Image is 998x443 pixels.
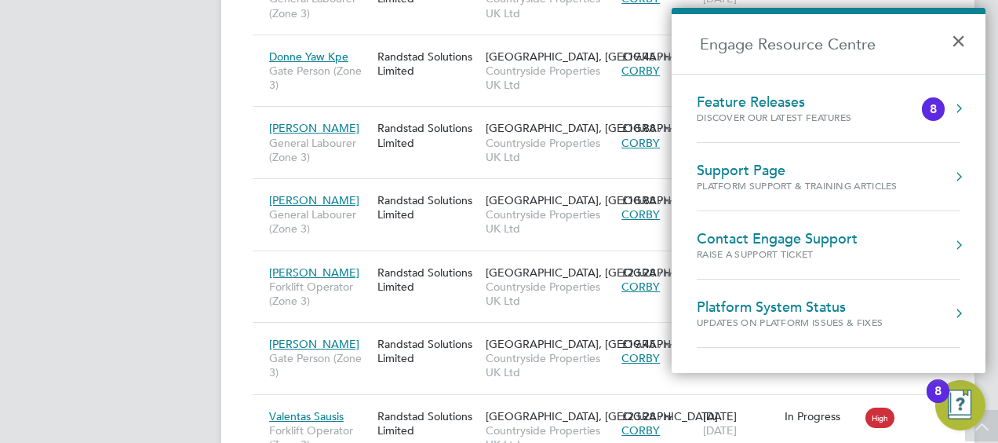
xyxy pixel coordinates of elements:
span: / hr [659,123,672,134]
div: Discover our latest features [697,111,883,124]
span: [DATE] [703,423,737,438]
span: Countryside Properties UK Ltd [486,64,614,92]
div: Updates on Platform Issues & Fixes [697,316,914,329]
span: CORBY [621,351,660,365]
div: Contact Engage Support [697,230,858,247]
div: 8 [934,391,942,412]
span: / hr [659,411,672,423]
span: CORBY [621,64,660,78]
button: Open Resource Center, 8 new notifications [935,380,985,430]
span: High [865,408,894,428]
span: Countryside Properties UK Ltd [486,207,614,236]
span: / hr [659,51,672,63]
span: General Labourer (Zone 3) [269,136,370,164]
div: Randstad Solutions Limited [373,329,482,373]
a: [PERSON_NAME]General Labourer (Zone 3)Randstad Solutions Limited[GEOGRAPHIC_DATA], [GEOGRAPHIC_DA... [265,185,943,198]
div: Randstad Solutions Limited [373,42,482,86]
h2: Engage Resource Centre [672,14,985,74]
span: Donne Yaw Kpe [269,49,348,64]
span: [GEOGRAPHIC_DATA], [GEOGRAPHIC_DATA] [486,193,718,207]
span: [PERSON_NAME] [269,337,359,351]
span: Countryside Properties UK Ltd [486,280,614,308]
span: CORBY [621,136,660,150]
span: Countryside Properties UK Ltd [486,136,614,164]
a: Valentas SausisForklift Operator (Zone 3)Randstad Solutions Limited[GEOGRAPHIC_DATA], [GEOGRAPHIC... [265,401,943,414]
div: Raise a Support Ticket [697,247,858,261]
span: £19.45 [621,337,656,351]
span: / hr [659,267,672,279]
span: CORBY [621,207,660,222]
span: [PERSON_NAME] [269,193,359,207]
span: Gate Person (Zone 3) [269,351,370,379]
span: / hr [659,339,672,350]
span: [GEOGRAPHIC_DATA], [GEOGRAPHIC_DATA] [486,121,718,135]
span: [PERSON_NAME] [269,121,359,135]
span: [GEOGRAPHIC_DATA], [GEOGRAPHIC_DATA] [486,49,718,64]
span: Gate Person (Zone 3) [269,64,370,92]
span: CORBY [621,423,660,438]
span: £19.45 [621,49,656,64]
span: [GEOGRAPHIC_DATA], [GEOGRAPHIC_DATA] [486,265,718,280]
div: Support Page [697,162,898,179]
span: [GEOGRAPHIC_DATA], [GEOGRAPHIC_DATA] [486,409,718,423]
span: General Labourer (Zone 3) [269,207,370,236]
span: [PERSON_NAME] [269,265,359,280]
a: [PERSON_NAME]General Labourer (Zone 3)Randstad Solutions Limited[GEOGRAPHIC_DATA], [GEOGRAPHIC_DA... [265,112,943,126]
a: [PERSON_NAME]Forklift Operator (Zone 3)Randstad Solutions Limited[GEOGRAPHIC_DATA], [GEOGRAPHIC_D... [265,257,943,270]
span: CORBY [621,280,660,294]
span: £18.88 [621,193,656,207]
div: Feature Releases [697,93,883,111]
a: [PERSON_NAME]Gate Person (Zone 3)Randstad Solutions Limited[GEOGRAPHIC_DATA], [GEOGRAPHIC_DATA]Co... [265,328,943,342]
span: £23.28 [621,409,656,423]
span: / hr [659,195,672,207]
span: [GEOGRAPHIC_DATA], [GEOGRAPHIC_DATA] [486,337,718,351]
button: Close [951,19,974,53]
a: Donne Yaw KpeGate Person (Zone 3)Randstad Solutions Limited[GEOGRAPHIC_DATA], [GEOGRAPHIC_DATA]Co... [265,41,943,54]
div: In Progress [785,409,858,423]
div: Randstad Solutions Limited [373,258,482,302]
span: Valentas Sausis [269,409,344,423]
div: Randstad Solutions Limited [373,185,482,229]
span: £18.88 [621,121,656,135]
div: Platform System Status [697,298,914,316]
div: Engage Resource Centre [672,8,985,373]
div: Platform Support & Training Articles [697,179,898,192]
span: £23.28 [621,265,656,280]
div: Randstad Solutions Limited [373,113,482,157]
span: Countryside Properties UK Ltd [486,351,614,379]
span: Forklift Operator (Zone 3) [269,280,370,308]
